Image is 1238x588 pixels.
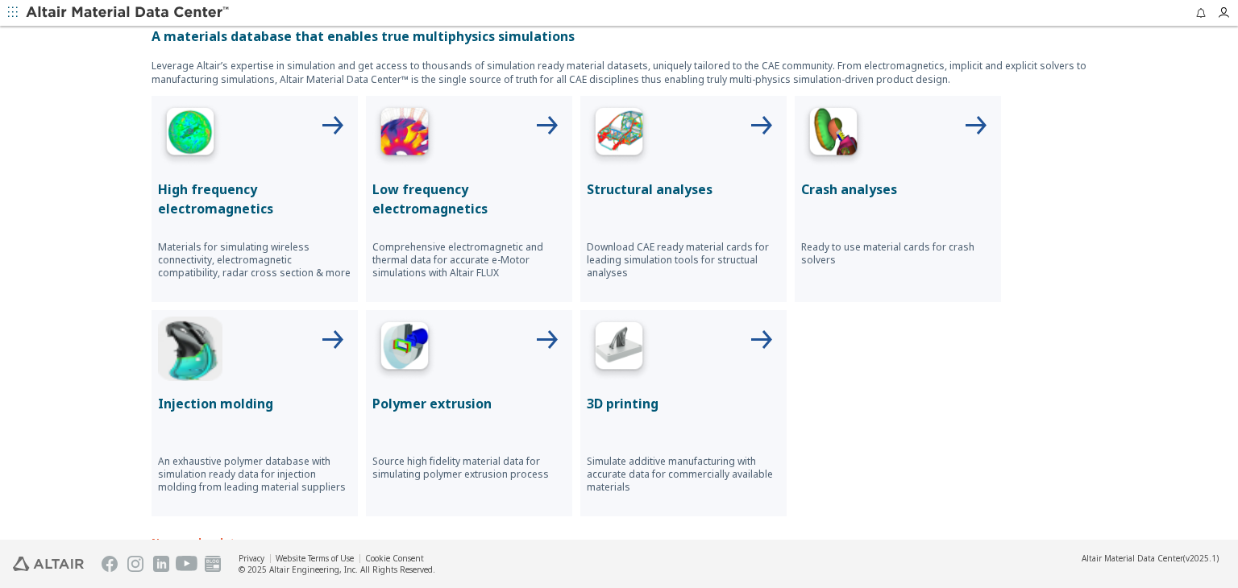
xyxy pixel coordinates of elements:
[372,317,437,381] img: Polymer Extrusion Icon
[366,310,572,516] button: Polymer Extrusion IconPolymer extrusionSource high fidelity material data for simulating polymer ...
[152,310,358,516] button: Injection Molding IconInjection moldingAn exhaustive polymer database with simulation ready data ...
[158,102,222,167] img: High Frequency Icon
[801,102,866,167] img: Crash Analyses Icon
[158,241,351,280] p: Materials for simulating wireless connectivity, electromagnetic compatibility, radar cross sectio...
[152,27,1086,46] p: A materials database that enables true multiphysics simulations
[372,394,566,413] p: Polymer extrusion
[152,536,1086,549] p: News and updates
[580,96,787,302] button: Structural Analyses IconStructural analysesDownload CAE ready material cards for leading simulati...
[13,557,84,571] img: Altair Engineering
[276,553,354,564] a: Website Terms of Use
[372,102,437,167] img: Low Frequency Icon
[372,180,566,218] p: Low frequency electromagnetics
[365,553,424,564] a: Cookie Consent
[1082,553,1219,564] div: (v2025.1)
[587,180,780,199] p: Structural analyses
[587,455,780,494] p: Simulate additive manufacturing with accurate data for commercially available materials
[239,564,435,575] div: © 2025 Altair Engineering, Inc. All Rights Reserved.
[158,317,222,381] img: Injection Molding Icon
[152,96,358,302] button: High Frequency IconHigh frequency electromagneticsMaterials for simulating wireless connectivity,...
[801,180,995,199] p: Crash analyses
[801,241,995,267] p: Ready to use material cards for crash solvers
[239,553,264,564] a: Privacy
[587,317,651,381] img: 3D Printing Icon
[366,96,572,302] button: Low Frequency IconLow frequency electromagneticsComprehensive electromagnetic and thermal data fo...
[372,241,566,280] p: Comprehensive electromagnetic and thermal data for accurate e-Motor simulations with Altair FLUX
[158,180,351,218] p: High frequency electromagnetics
[580,310,787,516] button: 3D Printing Icon3D printingSimulate additive manufacturing with accurate data for commercially av...
[587,102,651,167] img: Structural Analyses Icon
[587,241,780,280] p: Download CAE ready material cards for leading simulation tools for structual analyses
[795,96,1001,302] button: Crash Analyses IconCrash analysesReady to use material cards for crash solvers
[1082,553,1183,564] span: Altair Material Data Center
[372,455,566,481] p: Source high fidelity material data for simulating polymer extrusion process
[26,5,231,21] img: Altair Material Data Center
[158,455,351,494] p: An exhaustive polymer database with simulation ready data for injection molding from leading mate...
[587,394,780,413] p: 3D printing
[152,59,1086,86] p: Leverage Altair’s expertise in simulation and get access to thousands of simulation ready materia...
[158,394,351,413] p: Injection molding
